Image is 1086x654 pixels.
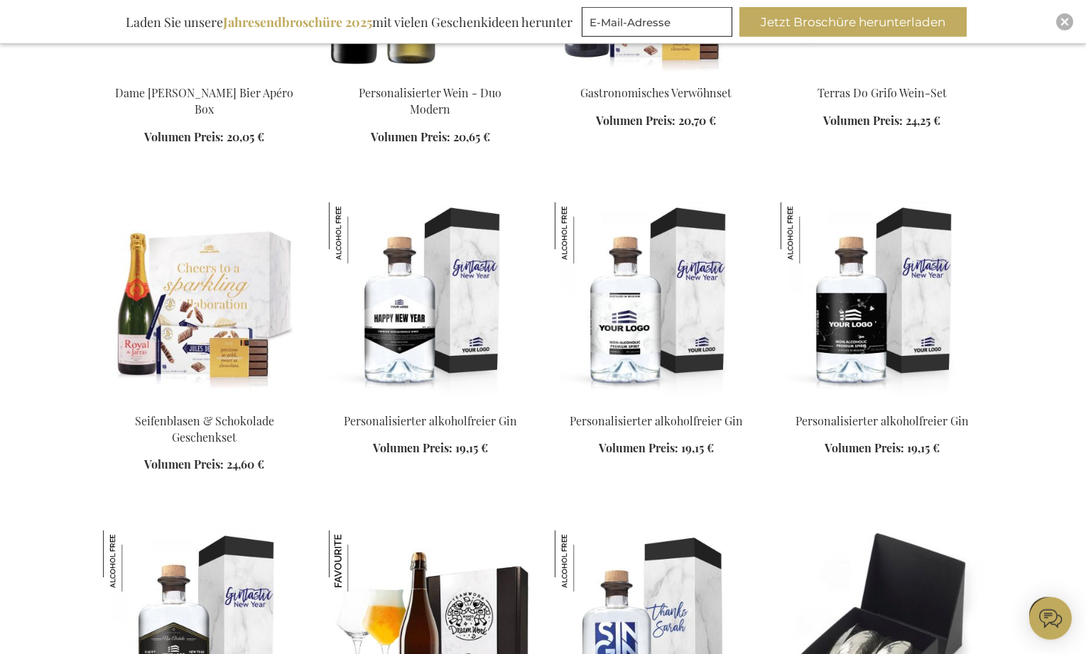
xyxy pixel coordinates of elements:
span: 19,15 € [907,440,940,455]
input: E-Mail-Adresse [582,7,732,37]
iframe: belco-activator-frame [1029,597,1072,640]
span: 20,05 € [227,129,264,144]
a: Gepersonaliseerde Non-Alcoholische Gin Personalisierter alkoholfreier Gin [781,396,984,409]
img: SINGIN alkoholfreie Spirituose [555,530,616,592]
a: Gepersonaliseerde Wijn - Duo Modern [329,67,532,81]
a: Volumen Preis: 19,15 € [373,440,488,457]
img: Bubbles & Chocolate Gift Set [103,202,306,401]
span: Volumen Preis: [599,440,678,455]
img: Gepersonaliseerde Non-Alcoholische Gin [329,202,532,401]
img: Personalisierter alkoholfreier Gin [555,202,616,263]
a: Dame Jeanne Champagne Beer Apéro Box [103,67,306,81]
a: Personalisierter alkoholfreier Gin [796,413,969,428]
span: Volumen Preis: [373,440,452,455]
a: Volumen Preis: 20,65 € [371,129,490,146]
a: Bubbles & Chocolate Gift Set [103,396,306,409]
span: 20,70 € [678,113,716,128]
div: Close [1056,13,1073,31]
a: Griffo Do Terras wijn set [781,67,984,81]
a: Seifenblasen & Schokolade Geschenkset [135,413,274,445]
form: marketing offers and promotions [582,7,737,41]
img: Personalisierter alkoholfreier Gin [329,202,390,263]
a: Terras Do Grifo Wein-Set [818,85,947,100]
span: Volumen Preis: [144,457,224,472]
span: Volumen Preis: [825,440,904,455]
span: Volumen Preis: [371,129,450,144]
span: 24,60 € [227,457,264,472]
a: Dame [PERSON_NAME] Bier Apéro Box [115,85,293,116]
img: Personalisierter alkoholfreier Gin [781,202,842,263]
span: 20,65 € [453,129,490,144]
span: 19,15 € [455,440,488,455]
a: Personalisierter alkoholfreier Gin [570,413,743,428]
img: Personalisierter alkoholfreier Gin [103,530,164,592]
a: Volumen Preis: 19,15 € [825,440,940,457]
a: Personalisierter alkoholfreier Gin [344,413,517,428]
button: Jetzt Broschüre herunterladen [739,7,967,37]
div: Laden Sie unsere mit vielen Geschenkideen herunter [119,7,579,37]
a: Gepersonaliseerde Non-Alcoholische Gin Personalisierter alkoholfreier Gin [555,396,758,409]
span: 19,15 € [681,440,714,455]
a: Volumen Preis: 20,70 € [596,113,716,129]
a: Personalisierter Wein - Duo Modern [359,85,501,116]
img: Gepersonaliseerde Non-Alcoholische Gin [781,202,984,401]
a: Gepersonaliseerde Non-Alcoholische Gin Personalisierter alkoholfreier Gin [329,396,532,409]
b: Jahresendbroschüre 2025 [223,13,372,31]
a: Volumen Preis: 19,15 € [599,440,714,457]
img: Close [1060,18,1069,26]
a: Volumen Preis: 24,60 € [144,457,264,473]
a: Gastronomisches Verwöhnset [580,85,732,100]
img: Gepersonaliseerde Non-Alcoholische Gin [555,202,758,401]
span: Volumen Preis: [144,129,224,144]
span: 24,25 € [906,113,940,128]
a: Gastronomic Indulgence Set [555,67,758,81]
img: Fourchette Bier-Geschenkbox [329,530,390,592]
span: Volumen Preis: [596,113,675,128]
a: Volumen Preis: 20,05 € [144,129,264,146]
span: Volumen Preis: [823,113,903,128]
a: Volumen Preis: 24,25 € [823,113,940,129]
